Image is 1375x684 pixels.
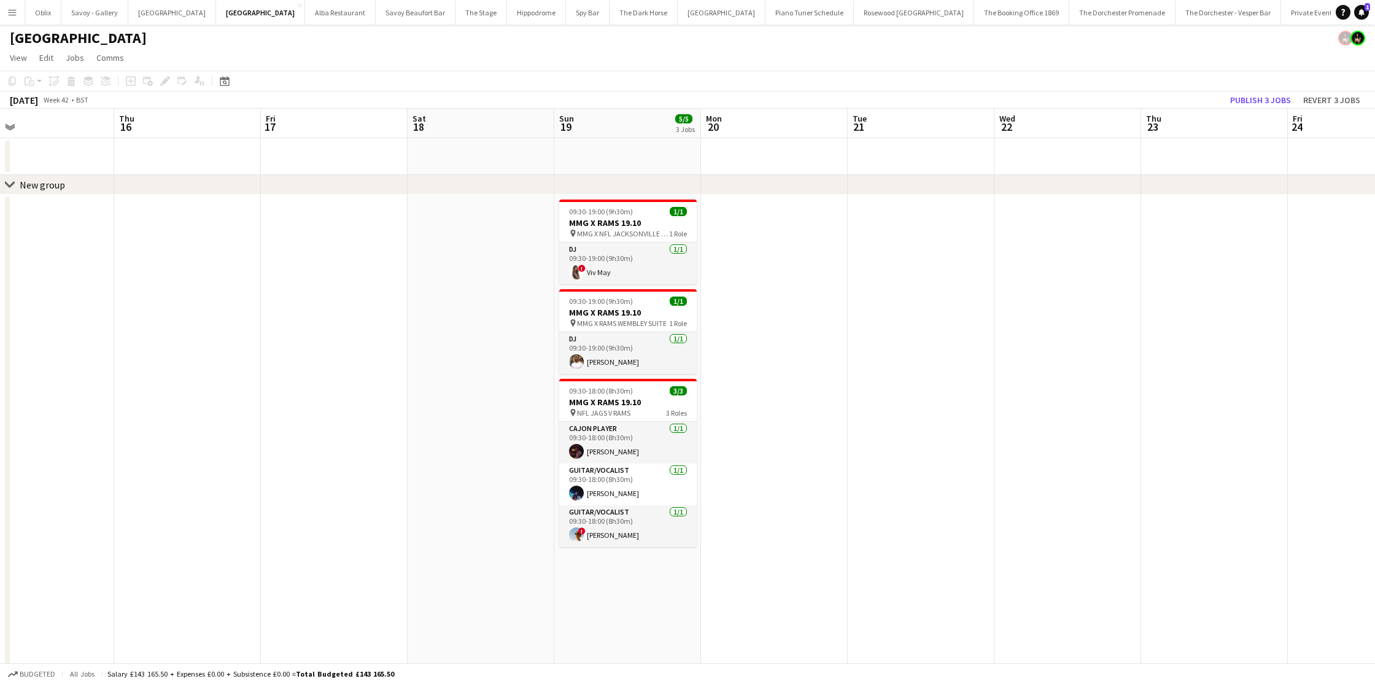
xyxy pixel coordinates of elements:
span: All jobs [68,669,97,678]
span: ! [578,527,586,535]
span: 17 [264,120,276,134]
span: Sun [559,113,574,124]
span: NFL JAGS V RAMS [577,408,630,418]
button: The Dorchester - Vesper Bar [1176,1,1281,25]
a: Jobs [61,50,89,66]
app-card-role: Guitar/Vocalist1/109:30-18:00 (8h30m)[PERSON_NAME] [559,464,697,505]
button: Budgeted [6,667,57,681]
button: The Stage [455,1,507,25]
button: Private Events [1281,1,1346,25]
span: MMG X RAMS WEMBLEY SUITE [577,319,667,328]
span: 09:30-19:00 (9h30m) [569,297,633,306]
span: 3 Roles [666,408,687,418]
button: [GEOGRAPHIC_DATA] [128,1,216,25]
app-card-role: DJ1/109:30-19:00 (9h30m)!Viv May [559,243,697,284]
button: The Booking Office 1869 [974,1,1069,25]
h3: MMG X RAMS 19.10 [559,307,697,318]
button: Revert 3 jobs [1298,92,1365,108]
span: 19 [557,120,574,134]
span: 3/3 [670,386,687,395]
span: Fri [266,113,276,124]
span: Jobs [66,52,84,63]
span: Thu [1146,113,1161,124]
span: Edit [39,52,53,63]
span: Total Budgeted £143 165.50 [296,669,394,678]
span: 09:30-18:00 (8h30m) [569,386,633,395]
span: Wed [999,113,1015,124]
button: Savoy - Gallery [61,1,128,25]
span: Budgeted [20,670,55,678]
span: MMG X NFL JACKSONVILLE V RAMS [577,229,669,238]
div: BST [76,95,88,104]
a: Comms [91,50,129,66]
button: Publish 3 jobs [1225,92,1296,108]
div: Salary £143 165.50 + Expenses £0.00 + Subsistence £0.00 = [107,669,394,678]
span: Mon [706,113,722,124]
h3: MMG X RAMS 19.10 [559,217,697,228]
a: Edit [34,50,58,66]
span: 1 Role [669,229,687,238]
a: 1 [1354,5,1369,20]
span: 21 [851,120,867,134]
button: [GEOGRAPHIC_DATA] [678,1,765,25]
div: New group [20,179,65,191]
span: 1/1 [670,207,687,216]
span: Fri [1293,113,1303,124]
span: Tue [853,113,867,124]
button: Alba Restaurant [305,1,376,25]
button: The Dark Horse [610,1,678,25]
app-user-avatar: Helena Debono [1350,31,1365,45]
span: 24 [1291,120,1303,134]
span: Comms [96,52,124,63]
span: 20 [704,120,722,134]
h3: MMG X RAMS 19.10 [559,397,697,408]
span: Sat [412,113,426,124]
app-card-role: Guitar/Vocalist1/109:30-18:00 (8h30m)![PERSON_NAME] [559,505,697,547]
span: 09:30-19:00 (9h30m) [569,207,633,216]
div: 3 Jobs [676,125,695,134]
span: Thu [119,113,134,124]
button: Savoy Beaufort Bar [376,1,455,25]
button: The Dorchester Promenade [1069,1,1176,25]
span: 1 Role [669,319,687,328]
span: 1/1 [670,297,687,306]
app-job-card: 09:30-19:00 (9h30m)1/1MMG X RAMS 19.10 MMG X NFL JACKSONVILLE V RAMS1 RoleDJ1/109:30-19:00 (9h30m... [559,200,697,284]
span: 23 [1144,120,1161,134]
button: [GEOGRAPHIC_DATA] [216,1,305,25]
span: View [10,52,27,63]
app-job-card: 09:30-18:00 (8h30m)3/3MMG X RAMS 19.10 NFL JAGS V RAMS3 RolesCajon Player1/109:30-18:00 (8h30m)[P... [559,379,697,547]
span: 22 [997,120,1015,134]
span: ! [578,265,586,272]
app-job-card: 09:30-19:00 (9h30m)1/1MMG X RAMS 19.10 MMG X RAMS WEMBLEY SUITE1 RoleDJ1/109:30-19:00 (9h30m)[PER... [559,289,697,374]
app-user-avatar: Helena Debono [1338,31,1353,45]
button: Oblix [25,1,61,25]
span: 5/5 [675,114,692,123]
button: Rosewood [GEOGRAPHIC_DATA] [854,1,974,25]
div: [DATE] [10,94,38,106]
button: Spy Bar [566,1,610,25]
a: View [5,50,32,66]
span: 18 [411,120,426,134]
span: Week 42 [41,95,71,104]
h1: [GEOGRAPHIC_DATA] [10,29,147,47]
app-card-role: Cajon Player1/109:30-18:00 (8h30m)[PERSON_NAME] [559,422,697,464]
span: 1 [1365,3,1370,11]
app-card-role: DJ1/109:30-19:00 (9h30m)[PERSON_NAME] [559,332,697,374]
span: 16 [117,120,134,134]
button: Piano Tuner Schedule [765,1,854,25]
button: Hippodrome [507,1,566,25]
